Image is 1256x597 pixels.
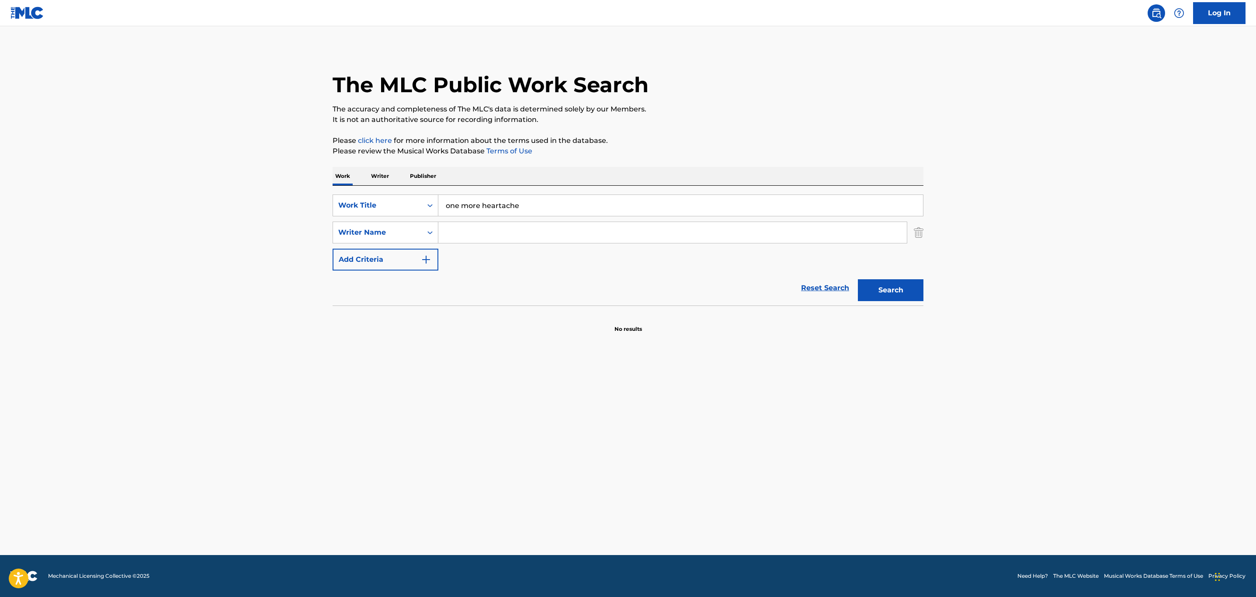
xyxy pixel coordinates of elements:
span: Mechanical Licensing Collective © 2025 [48,572,149,580]
img: Delete Criterion [914,222,923,243]
div: Help [1170,4,1188,22]
p: Publisher [407,167,439,185]
a: The MLC Website [1053,572,1099,580]
a: Reset Search [797,278,854,298]
a: Terms of Use [485,147,532,155]
div: Writer Name [338,227,417,238]
a: click here [358,136,392,145]
img: logo [10,571,38,581]
a: Musical Works Database Terms of Use [1104,572,1203,580]
button: Search [858,279,923,301]
a: Log In [1193,2,1246,24]
a: Public Search [1148,4,1165,22]
iframe: Chat Widget [1212,555,1256,597]
img: MLC Logo [10,7,44,19]
img: search [1151,8,1162,18]
p: Please review the Musical Works Database [333,146,923,156]
a: Privacy Policy [1208,572,1246,580]
img: help [1174,8,1184,18]
p: It is not an authoritative source for recording information. [333,115,923,125]
p: The accuracy and completeness of The MLC's data is determined solely by our Members. [333,104,923,115]
h1: The MLC Public Work Search [333,72,649,98]
form: Search Form [333,194,923,305]
p: No results [614,315,642,333]
p: Writer [368,167,392,185]
div: Work Title [338,200,417,211]
img: 9d2ae6d4665cec9f34b9.svg [421,254,431,265]
button: Add Criteria [333,249,438,271]
a: Need Help? [1017,572,1048,580]
p: Work [333,167,353,185]
p: Please for more information about the terms used in the database. [333,135,923,146]
div: Drag [1215,564,1220,590]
